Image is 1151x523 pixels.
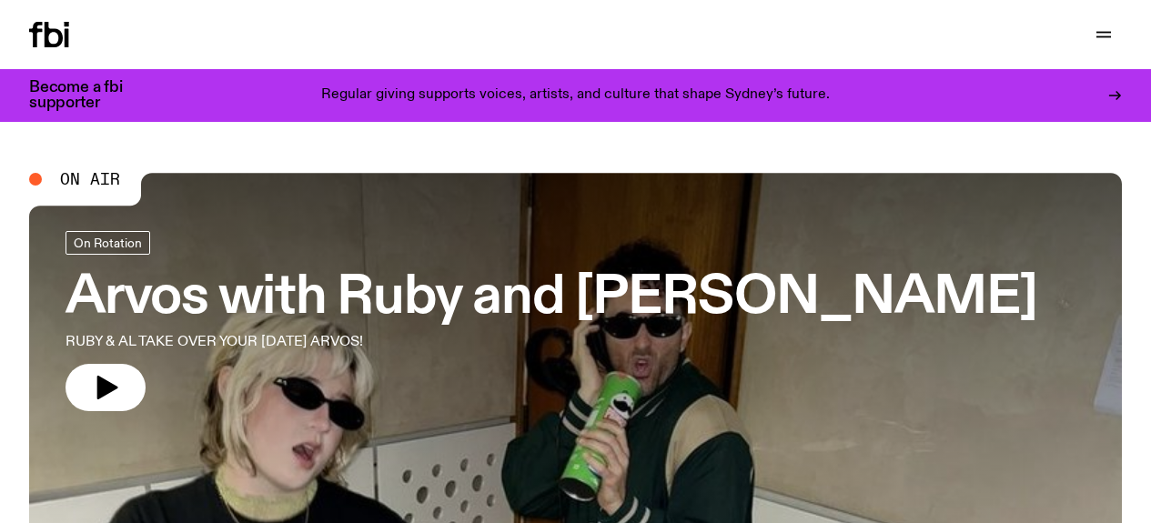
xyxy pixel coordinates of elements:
span: On Air [60,171,120,187]
h3: Become a fbi supporter [29,80,146,111]
a: Arvos with Ruby and [PERSON_NAME]RUBY & AL TAKE OVER YOUR [DATE] ARVOS! [66,231,1037,411]
p: Regular giving supports voices, artists, and culture that shape Sydney’s future. [321,87,830,104]
h3: Arvos with Ruby and [PERSON_NAME] [66,273,1037,324]
a: On Rotation [66,231,150,255]
p: RUBY & AL TAKE OVER YOUR [DATE] ARVOS! [66,331,531,353]
span: On Rotation [74,236,142,250]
